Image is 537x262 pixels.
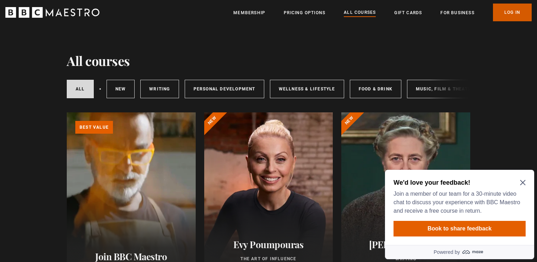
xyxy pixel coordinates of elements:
[233,4,532,21] nav: Primary
[11,54,143,69] button: Book to share feedback
[11,23,141,48] p: Join a member of our team for a 30-minute video chat to discuss your experience with BBC Maestro ...
[67,80,94,98] a: All
[284,9,325,16] a: Pricing Options
[11,11,141,20] h2: We'd love your feedback!
[213,256,325,262] p: The Art of Influence
[344,9,376,17] a: All Courses
[350,80,401,98] a: Food & Drink
[270,80,344,98] a: Wellness & Lifestyle
[233,9,265,16] a: Membership
[350,239,462,250] h2: [PERSON_NAME]
[493,4,532,21] a: Log In
[213,239,325,250] h2: Evy Poumpouras
[350,256,462,262] p: Writing
[407,80,483,98] a: Music, Film & Theatre
[107,80,135,98] a: New
[394,9,422,16] a: Gift Cards
[140,80,179,98] a: Writing
[5,7,99,18] svg: BBC Maestro
[75,121,113,134] p: Best value
[3,3,152,92] div: Optional study invitation
[3,78,152,92] a: Powered by maze
[440,9,474,16] a: For business
[138,13,143,18] button: Close Maze Prompt
[185,80,264,98] a: Personal Development
[67,53,130,68] h1: All courses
